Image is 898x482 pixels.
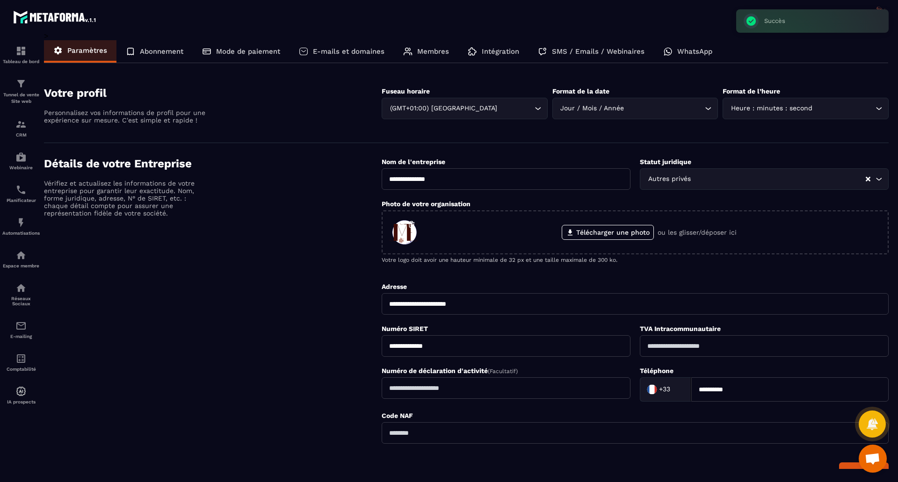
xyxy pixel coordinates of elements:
a: automationsautomationsWebinaire [2,144,40,177]
p: E-mailing [2,334,40,339]
label: Fuseau horaire [382,87,430,95]
p: Intégration [482,47,519,56]
label: Numéro SIRET [382,325,428,332]
img: formation [15,78,27,89]
label: TVA Intracommunautaire [640,325,721,332]
a: emailemailE-mailing [2,313,40,346]
p: Espace membre [2,263,40,268]
h4: Votre profil [44,86,382,100]
img: formation [15,119,27,130]
div: Search for option [723,98,889,119]
div: Search for option [640,168,889,190]
label: Statut juridique [640,158,691,165]
span: Jour / Mois / Année [558,103,626,114]
input: Search for option [626,103,703,114]
span: Heure : minutes : second [729,103,814,114]
label: Format de l’heure [723,87,780,95]
img: formation [15,45,27,57]
img: Country Flag [643,380,661,399]
p: Personnalisez vos informations de profil pour une expérience sur mesure. C'est simple et rapide ! [44,109,208,124]
input: Search for option [814,103,873,114]
p: Membres [417,47,449,56]
p: CRM [2,132,40,137]
input: Search for option [499,103,532,114]
p: Tunnel de vente Site web [2,92,40,105]
img: logo [13,8,97,25]
div: Search for option [640,377,691,402]
div: Search for option [552,98,718,119]
span: (Facultatif) [488,368,518,374]
div: Ouvrir le chat [859,445,887,473]
div: Search for option [382,98,548,119]
a: formationformationTunnel de vente Site web [2,71,40,112]
button: Clear Selected [866,176,870,183]
label: Code NAF [382,412,413,419]
img: social-network [15,282,27,294]
a: automationsautomationsAutomatisations [2,210,40,243]
p: E-mails et domaines [313,47,384,56]
input: Search for option [672,382,681,396]
img: automations [15,386,27,397]
p: Automatisations [2,230,40,236]
p: Comptabilité [2,367,40,372]
p: Planificateur [2,198,40,203]
label: Adresse [382,283,407,290]
p: ou les glisser/déposer ici [658,229,737,236]
span: (GMT+01:00) [GEOGRAPHIC_DATA] [388,103,499,114]
a: accountantaccountantComptabilité [2,346,40,379]
img: email [15,320,27,331]
img: automations [15,250,27,261]
input: Search for option [693,174,865,184]
p: Paramètres [67,46,107,55]
p: Tableau de bord [2,59,40,64]
p: Vérifiez et actualisez les informations de votre entreprise pour garantir leur exactitude. Nom, f... [44,180,208,217]
span: Autres privés [646,174,693,184]
label: Numéro de déclaration d'activité [382,367,518,374]
p: Webinaire [2,165,40,170]
label: Format de la date [552,87,609,95]
img: automations [15,151,27,163]
p: Abonnement [140,47,183,56]
a: automationsautomationsEspace membre [2,243,40,275]
img: automations [15,217,27,228]
p: Votre logo doit avoir une hauteur minimale de 32 px et une taille maximale de 300 ko. [382,257,889,263]
h4: Détails de votre Entreprise [44,157,382,170]
p: Réseaux Sociaux [2,296,40,306]
a: formationformationCRM [2,112,40,144]
label: Téléphone [640,367,673,374]
p: WhatsApp [677,47,712,56]
label: Télécharger une photo [562,225,654,240]
a: formationformationTableau de bord [2,38,40,71]
p: Mode de paiement [216,47,280,56]
p: IA prospects [2,399,40,404]
span: +33 [659,385,670,394]
label: Nom de l'entreprise [382,158,445,165]
label: Photo de votre organisation [382,200,471,208]
img: accountant [15,353,27,364]
a: social-networksocial-networkRéseaux Sociaux [2,275,40,313]
img: scheduler [15,184,27,195]
p: SMS / Emails / Webinaires [552,47,645,56]
a: schedulerschedulerPlanificateur [2,177,40,210]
